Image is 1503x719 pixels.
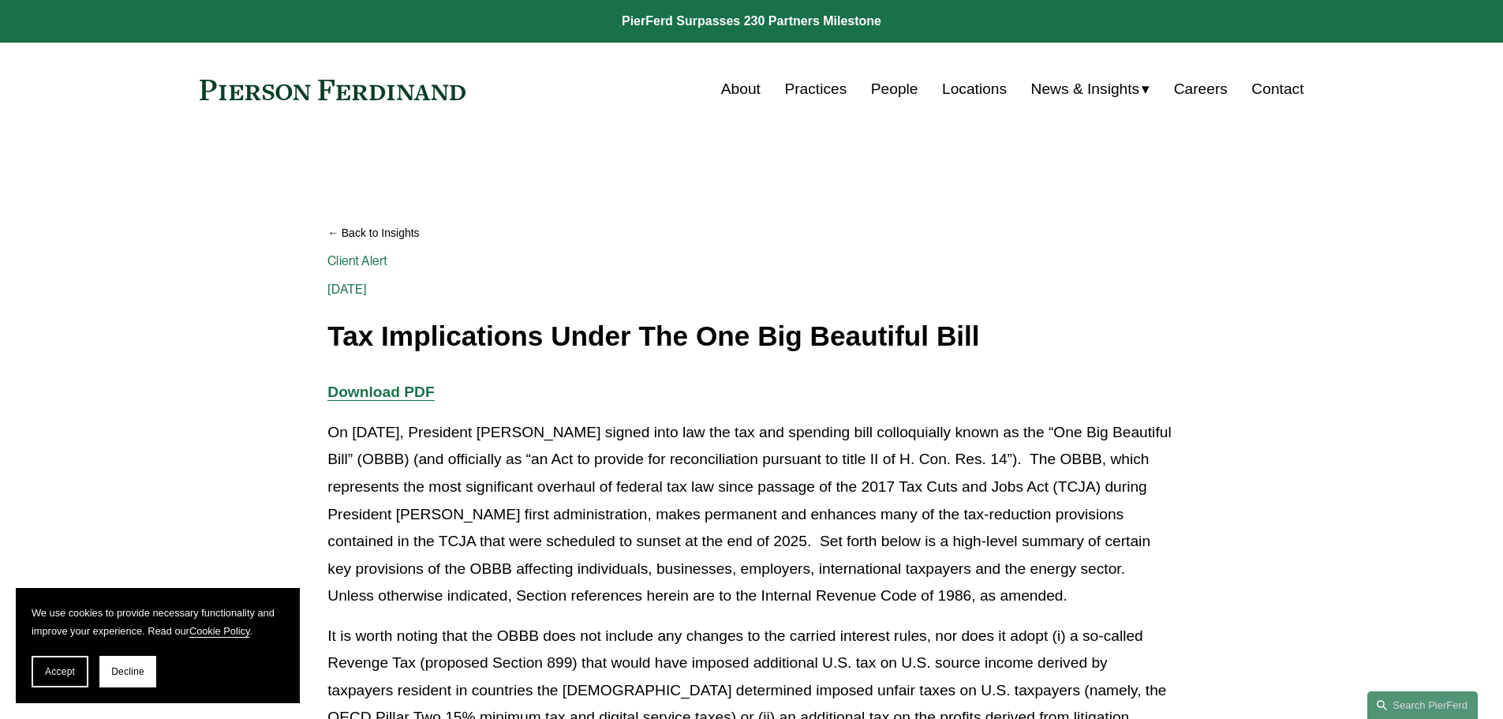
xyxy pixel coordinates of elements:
span: Decline [111,666,144,677]
a: Back to Insights [327,219,1175,247]
a: Client Alert [327,253,387,268]
button: Decline [99,656,156,687]
a: folder dropdown [1031,74,1150,104]
button: Accept [32,656,88,687]
a: Locations [942,74,1007,104]
p: On [DATE], President [PERSON_NAME] signed into law the tax and spending bill colloquially known a... [327,419,1175,610]
a: Cookie Policy [189,625,250,637]
a: About [721,74,761,104]
section: Cookie banner [16,588,300,703]
a: Download PDF [327,384,434,400]
a: Practices [784,74,847,104]
h1: Tax Implications Under The One Big Beautiful Bill [327,321,1175,352]
a: Contact [1251,74,1303,104]
span: [DATE] [327,282,367,297]
span: News & Insights [1031,76,1140,103]
p: We use cookies to provide necessary functionality and improve your experience. Read our . [32,604,284,640]
a: People [871,74,918,104]
a: Careers [1174,74,1228,104]
a: Search this site [1367,691,1478,719]
span: Accept [45,666,75,677]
